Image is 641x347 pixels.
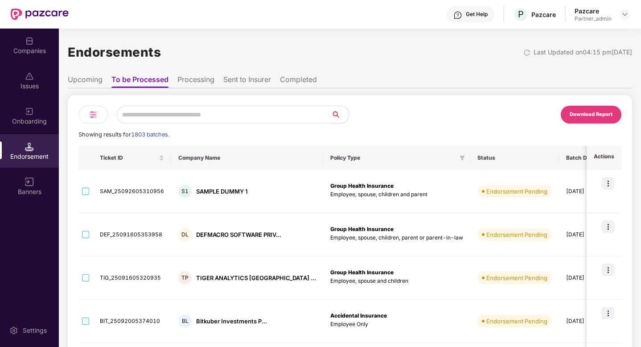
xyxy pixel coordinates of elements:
span: Batch Due Date [566,154,608,161]
img: svg+xml;base64,PHN2ZyB3aWR0aD0iMjAiIGhlaWdodD0iMjAiIHZpZXdCb3g9IjAgMCAyMCAyMCIgZmlsbD0ibm9uZSIgeG... [25,107,34,116]
div: TIGER ANALYTICS [GEOGRAPHIC_DATA] ... [196,274,316,282]
b: Accidental Insurance [330,312,387,319]
div: Endorsement Pending [486,187,547,196]
div: S1 [178,185,192,198]
img: svg+xml;base64,PHN2ZyB3aWR0aD0iMTQuNSIgaGVpZ2h0PSIxNC41IiB2aWV3Qm94PSIwIDAgMTYgMTYiIGZpbGw9Im5vbm... [25,142,34,151]
span: P [518,9,524,20]
div: TP [178,271,192,285]
div: DEFMACRO SOFTWARE PRIV... [196,231,281,239]
li: Processing [177,75,214,88]
img: svg+xml;base64,PHN2ZyBpZD0iUmVsb2FkLTMyeDMyIiB4bWxucz0iaHR0cDovL3d3dy53My5vcmcvMjAwMC9zdmciIHdpZH... [523,49,530,56]
img: New Pazcare Logo [11,8,69,20]
td: SAM_25092605310956 [93,170,171,213]
p: Employee, spouse, children, parent or parent-in-law [330,234,463,242]
span: 1803 batches. [131,131,169,138]
div: BL [178,314,192,328]
img: svg+xml;base64,PHN2ZyB4bWxucz0iaHR0cDovL3d3dy53My5vcmcvMjAwMC9zdmciIHdpZHRoPSIyNCIgaGVpZ2h0PSIyNC... [88,109,99,120]
img: icon [602,220,614,233]
td: TIG_25091605320935 [93,256,171,300]
b: Group Health Insurance [330,182,394,189]
div: Last Updated on 04:15 pm[DATE] [534,47,632,57]
div: Bitkuber Investments P... [196,317,267,326]
b: Group Health Insurance [330,226,394,232]
p: Employee Only [330,320,463,329]
span: Ticket ID [100,154,157,161]
li: Completed [280,75,317,88]
img: svg+xml;base64,PHN2ZyBpZD0iSXNzdWVzX2Rpc2FibGVkIiB4bWxucz0iaHR0cDovL3d3dy53My5vcmcvMjAwMC9zdmciIH... [25,72,34,81]
img: svg+xml;base64,PHN2ZyB3aWR0aD0iMTYiIGhlaWdodD0iMTYiIHZpZXdCb3g9IjAgMCAxNiAxNiIgZmlsbD0ibm9uZSIgeG... [25,178,34,186]
p: Employee, spouse and children [330,277,463,285]
span: search [331,111,349,118]
div: Endorsement Pending [486,230,547,239]
span: Policy Type [330,154,456,161]
td: [DATE] [559,300,621,343]
div: SAMPLE DUMMY 1 [196,187,248,196]
th: Actions [587,146,621,170]
th: Ticket ID [93,146,171,170]
li: Sent to Insurer [223,75,271,88]
td: DEF_25091605353958 [93,213,171,256]
span: filter [458,153,467,163]
div: Download Report [570,111,612,119]
th: Company Name [171,146,323,170]
img: icon [602,177,614,190]
img: svg+xml;base64,PHN2ZyBpZD0iU2V0dGluZy0yMHgyMCIgeG1sbnM9Imh0dHA6Ly93d3cudzMub3JnLzIwMDAvc3ZnIiB3aW... [9,326,18,335]
p: Employee, spouse, children and parent [330,190,463,199]
div: DL [178,228,192,241]
td: BIT_25092005374010 [93,300,171,343]
img: svg+xml;base64,PHN2ZyBpZD0iRHJvcGRvd24tMzJ4MzIiIHhtbG5zPSJodHRwOi8vd3d3LnczLm9yZy8yMDAwL3N2ZyIgd2... [621,11,629,18]
th: Batch Due Date [559,146,621,170]
td: [DATE] [559,213,621,256]
div: Pazcare [531,10,556,19]
div: Pazcare [575,7,612,15]
div: Endorsement Pending [486,273,547,282]
button: search [331,106,349,124]
b: Group Health Insurance [330,269,394,276]
h1: Endorsements [68,42,161,62]
td: [DATE] [559,170,621,213]
img: icon [602,264,614,276]
span: Showing results for [78,131,169,138]
div: Settings [20,326,49,335]
img: svg+xml;base64,PHN2ZyBpZD0iSGVscC0zMngzMiIgeG1sbnM9Imh0dHA6Ly93d3cudzMub3JnLzIwMDAvc3ZnIiB3aWR0aD... [453,11,462,20]
td: [DATE] [559,256,621,300]
div: Endorsement Pending [486,317,547,326]
li: To be Processed [111,75,168,88]
div: Partner_admin [575,15,612,22]
span: filter [460,155,465,161]
th: Status [470,146,559,170]
div: Get Help [466,11,488,18]
img: svg+xml;base64,PHN2ZyBpZD0iQ29tcGFuaWVzIiB4bWxucz0iaHR0cDovL3d3dy53My5vcmcvMjAwMC9zdmciIHdpZHRoPS... [25,37,34,45]
li: Upcoming [68,75,103,88]
img: icon [602,307,614,319]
